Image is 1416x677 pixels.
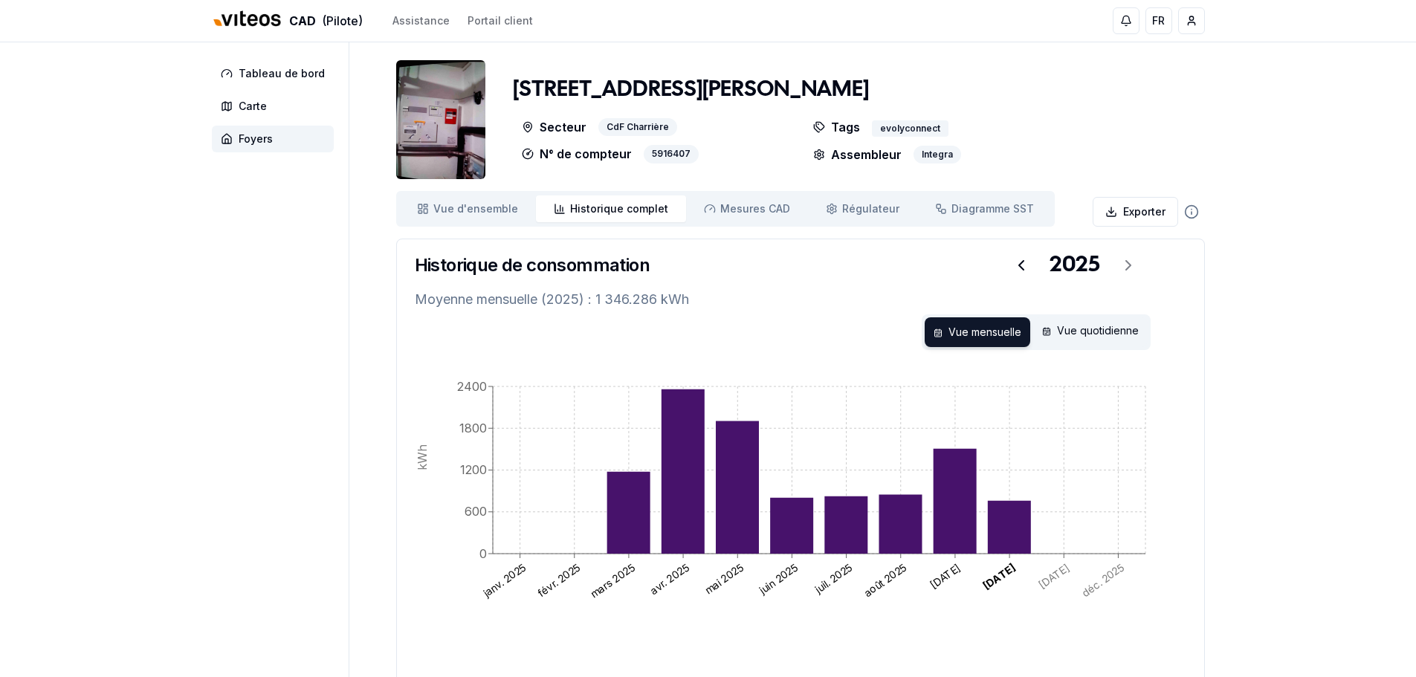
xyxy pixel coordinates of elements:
span: CAD [289,12,316,30]
span: Régulateur [842,201,899,216]
tspan: 0 [479,546,487,561]
tspan: kWh [414,444,429,470]
img: unit Image [396,60,485,179]
span: Carte [239,99,267,114]
h3: Historique de consommation [415,253,650,277]
span: Mesures CAD [720,201,790,216]
a: Assistance [392,13,450,28]
p: Moyenne mensuelle (2025) : 1 346.286 kWh [415,289,1186,310]
img: Viteos - CAD Logo [212,1,283,37]
span: FR [1152,13,1165,28]
tspan: 2400 [457,379,487,394]
text: juin 2025 [756,561,800,597]
p: Secteur [522,118,586,137]
div: Integra [914,146,961,163]
a: Foyers [212,126,340,152]
a: Carte [212,93,340,120]
text: avr. 2025 [647,561,691,597]
text: mars 2025 [588,561,636,600]
text: août 2025 [861,561,908,600]
div: CdF Charrière [598,118,677,137]
button: FR [1145,7,1172,34]
text: [DATE] [927,561,963,592]
a: Mesures CAD [686,195,808,222]
tspan: 600 [465,504,487,519]
p: Assembleur [813,146,902,163]
a: Tableau de bord [212,60,340,87]
span: Vue d'ensemble [433,201,518,216]
div: 5916407 [644,145,699,163]
span: Historique complet [570,201,668,216]
div: evolyconnect [872,120,948,137]
tspan: 1800 [459,421,487,435]
a: Régulateur [808,195,917,222]
text: juil. 2025 [812,561,854,596]
text: [DATE] [980,561,1018,592]
h1: [STREET_ADDRESS][PERSON_NAME] [513,77,869,103]
div: Vue mensuelle [925,317,1030,347]
tspan: 1200 [460,462,487,477]
p: N° de compteur [522,145,632,163]
text: mai 2025 [702,561,746,597]
div: Vue quotidienne [1033,317,1148,347]
span: Diagramme SST [951,201,1034,216]
button: Exporter [1093,197,1178,227]
span: (Pilote) [322,12,363,30]
a: Historique complet [536,195,686,222]
a: Portail client [468,13,533,28]
a: Diagramme SST [917,195,1052,222]
div: 2025 [1050,252,1100,279]
a: Vue d'ensemble [399,195,536,222]
a: CAD(Pilote) [212,5,363,37]
span: Foyers [239,132,273,146]
span: Tableau de bord [239,66,325,81]
p: Tags [813,118,860,137]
